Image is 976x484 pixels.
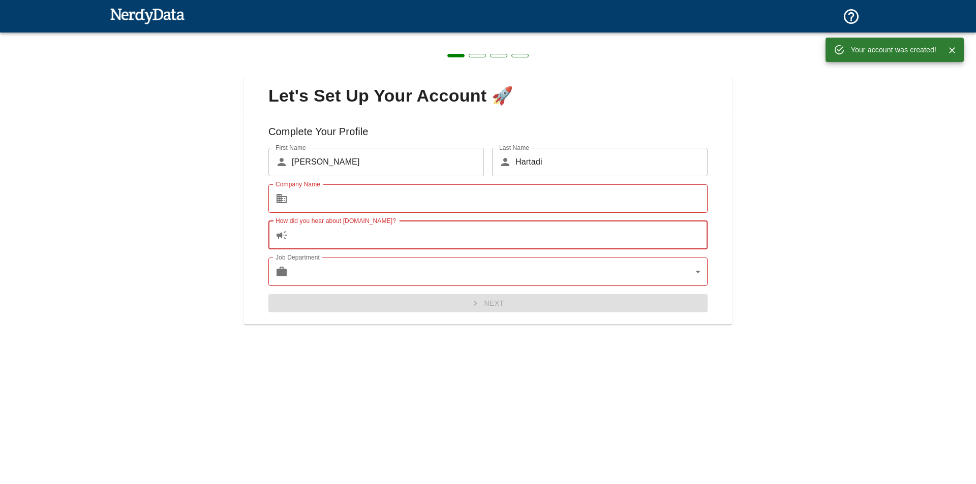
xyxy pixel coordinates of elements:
[276,180,320,188] label: Company Name
[252,85,724,107] span: Let's Set Up Your Account 🚀
[252,123,724,148] h6: Complete Your Profile
[276,216,396,225] label: How did you hear about [DOMAIN_NAME]?
[276,143,306,152] label: First Name
[836,2,866,31] button: Support and Documentation
[944,43,960,58] button: Close
[110,6,185,26] img: NerdyData.com
[499,143,529,152] label: Last Name
[276,253,320,262] label: Job Department
[851,41,936,59] div: Your account was created!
